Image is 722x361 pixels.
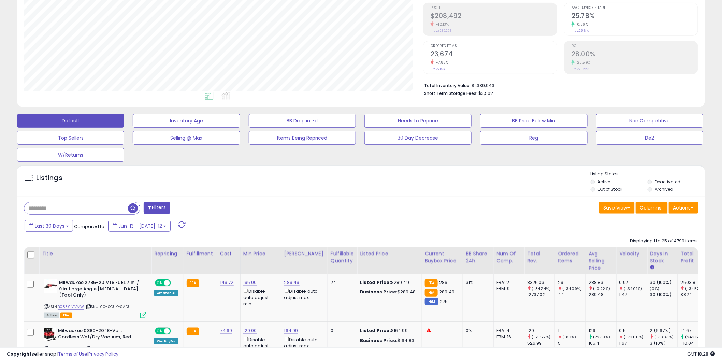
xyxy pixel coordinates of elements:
[60,313,72,318] span: FBA
[58,328,141,342] b: Milwaukee 0880-20 18-Volt Cordless Wet/Dry Vacuum, Red
[655,179,680,185] label: Deactivated
[575,60,591,65] small: 20.59%
[640,204,662,211] span: Columns
[572,44,698,48] span: ROI
[558,292,586,298] div: 44
[44,279,146,317] div: ASIN:
[220,327,232,334] a: 74.69
[619,292,647,298] div: 1.47
[154,338,178,344] div: Win BuyBox
[360,279,417,286] div: $289.49
[187,279,199,287] small: FBA
[650,250,675,264] div: Days In Stock
[654,334,674,340] small: (-33.33%)
[360,289,398,295] b: Business Price:
[360,289,417,295] div: $289.48
[360,250,419,257] div: Listed Price
[284,336,322,349] div: Disable auto adjust max
[74,223,105,230] span: Compared to:
[688,351,715,357] span: 2025-08-12 18:28 GMT
[669,202,698,214] button: Actions
[624,286,642,291] small: (-34.01%)
[144,202,170,214] button: Filters
[558,328,586,334] div: 1
[331,279,352,286] div: 74
[25,220,73,232] button: Last 30 Days
[360,279,391,286] b: Listed Price:
[572,29,589,33] small: Prev: 25.61%
[681,292,708,298] div: 3824
[572,12,698,21] h2: 25.78%
[431,6,557,10] span: Profit
[431,29,451,33] small: Prev: $237,276
[425,279,437,287] small: FBA
[284,250,325,257] div: [PERSON_NAME]
[598,179,610,185] label: Active
[466,250,491,264] div: BB Share 24h.
[243,250,278,257] div: Min Price
[685,286,704,291] small: (-34.52%)
[431,67,448,71] small: Prev: 25,686
[35,222,64,229] span: Last 30 Days
[593,334,610,340] small: (22.39%)
[154,250,181,257] div: Repricing
[655,186,673,192] label: Archived
[527,279,555,286] div: 8376.03
[431,50,557,59] h2: 23,674
[425,250,460,264] div: Current Buybox Price
[424,81,693,89] li: $1,339,943
[532,334,550,340] small: (-75.52%)
[220,250,237,257] div: Cost
[44,313,59,318] span: All listings currently available for purchase on Amazon
[284,279,300,286] a: 289.49
[133,131,240,145] button: Selling @ Max
[562,334,576,340] small: (-80%)
[88,351,118,357] a: Privacy Policy
[154,290,178,296] div: Amazon AI
[572,67,589,71] small: Prev: 23.22%
[42,250,148,257] div: Title
[650,264,654,271] small: Days In Stock.
[439,279,448,286] span: 286
[496,334,519,340] div: FBM: 16
[17,131,124,145] button: Top Sellers
[478,90,493,97] span: $3,502
[596,131,703,145] button: De2
[589,250,613,272] div: Avg Selling Price
[44,279,57,293] img: 31V7je14OmL._SL40_.jpg
[636,202,668,214] button: Columns
[650,286,660,291] small: (0%)
[187,250,214,257] div: Fulfillment
[156,280,164,286] span: ON
[284,287,322,301] div: Disable auto adjust max
[527,250,552,264] div: Total Rev.
[466,328,488,334] div: 0%
[331,250,354,264] div: Fulfillable Quantity
[496,286,519,292] div: FBM: 9
[170,280,181,286] span: OFF
[589,328,616,334] div: 129
[36,173,62,183] h5: Listings
[591,171,705,177] p: Listing States:
[17,148,124,162] button: W/Returns
[425,298,438,305] small: FBM
[243,279,257,286] a: 195.00
[424,90,477,96] b: Short Term Storage Fees:
[439,289,455,295] span: 289.49
[424,83,471,88] b: Total Inventory Value:
[572,6,698,10] span: Avg. Buybox Share
[496,250,521,264] div: Num of Comp.
[562,286,582,291] small: (-34.09%)
[619,279,647,286] div: 0.97
[598,186,623,192] label: Out of Stock
[466,279,488,286] div: 31%
[589,292,616,298] div: 289.48
[681,340,708,346] div: -10.04
[558,340,586,346] div: 5
[133,114,240,128] button: Inventory Age
[360,328,417,334] div: $164.99
[7,351,32,357] strong: Copyright
[220,279,234,286] a: 149.72
[170,328,181,334] span: OFF
[118,222,162,229] span: Jun-13 - [DATE]-12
